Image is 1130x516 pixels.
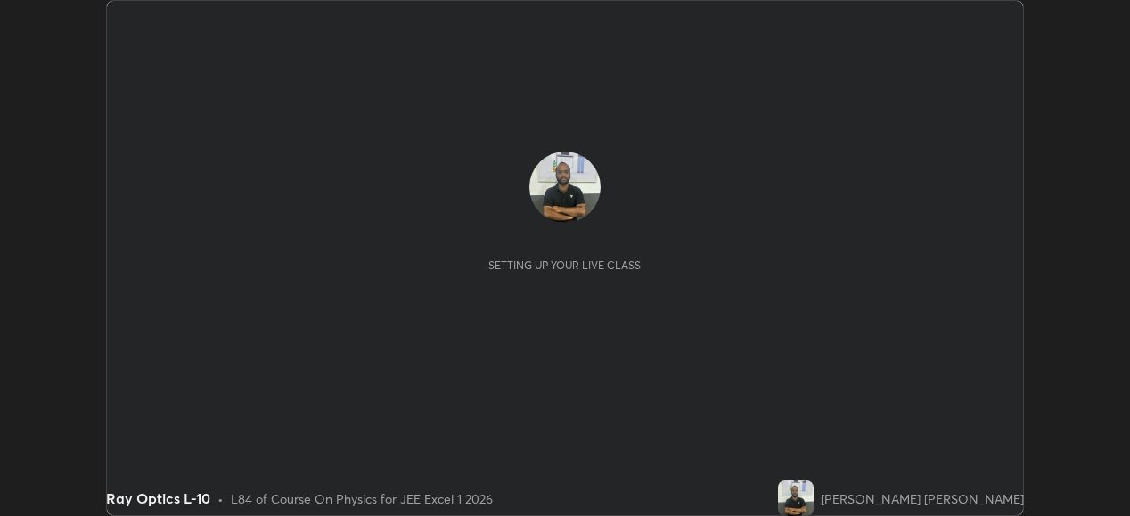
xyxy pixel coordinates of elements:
[778,480,814,516] img: e04d73a994264d18b7f449a5a63260c4.jpg
[821,489,1024,508] div: [PERSON_NAME] [PERSON_NAME]
[231,489,493,508] div: L84 of Course On Physics for JEE Excel 1 2026
[106,487,210,509] div: Ray Optics L-10
[529,152,601,223] img: e04d73a994264d18b7f449a5a63260c4.jpg
[488,258,641,272] div: Setting up your live class
[217,489,224,508] div: •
